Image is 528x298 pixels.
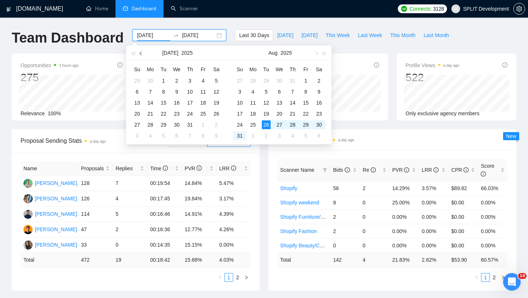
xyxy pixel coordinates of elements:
th: Tu [260,63,273,75]
div: 4 [288,131,297,140]
button: right [499,273,507,282]
div: 26 [212,109,221,118]
a: setting [513,6,525,12]
div: 5 [159,131,168,140]
input: End date [182,31,215,39]
td: 2025-07-20 [131,108,144,119]
div: 20 [133,109,142,118]
td: 2025-08-31 [233,130,246,141]
td: 2025-08-27 [273,119,286,130]
div: [PERSON_NAME] [35,195,77,203]
a: 1 [481,273,489,281]
td: 2025-08-02 [210,119,223,130]
a: Shopify Furniture/Home decore [280,214,352,220]
td: 2025-07-23 [170,108,183,119]
td: 2025-07-24 [183,108,197,119]
td: 2025-08-09 [312,86,326,97]
th: Fr [299,63,312,75]
div: 2 [172,76,181,85]
span: Last Month [423,31,449,39]
th: We [273,63,286,75]
div: 8 [301,87,310,96]
span: 100% [48,110,61,116]
a: Shopify Fashion [280,228,317,234]
div: 18 [199,98,208,107]
div: 9 [212,131,221,140]
span: dashboard [123,6,128,11]
time: a day ago [443,63,459,68]
img: logo [6,3,11,15]
div: 14 [146,98,155,107]
li: 1 [224,273,233,282]
span: Last Week [358,31,382,39]
div: 7 [288,87,297,96]
th: Th [286,63,299,75]
div: 13 [133,98,142,107]
div: 31 [186,120,194,129]
div: 9 [315,87,323,96]
button: Last 30 Days [235,29,273,41]
td: 2025-08-24 [233,119,246,130]
div: 4 [146,131,155,140]
a: IP[PERSON_NAME] [23,226,77,232]
div: 14 [288,98,297,107]
td: 2025-08-29 [299,119,312,130]
td: 2025-07-06 [131,86,144,97]
span: [DATE] [277,31,293,39]
div: 18 [249,109,257,118]
td: 2025-08-09 [210,130,223,141]
td: 2025-08-22 [299,108,312,119]
div: 22 [301,109,310,118]
th: Mo [144,63,157,75]
div: 20 [275,109,284,118]
div: 19 [262,109,271,118]
td: 2025-06-29 [131,75,144,86]
td: 2025-07-25 [197,108,210,119]
td: 2025-08-06 [273,86,286,97]
td: 2025-08-08 [299,86,312,97]
td: 2025-07-15 [157,97,170,108]
span: info-circle [197,166,202,171]
th: We [170,63,183,75]
div: 8 [199,131,208,140]
span: This Week [326,31,350,39]
img: KT [23,240,33,250]
span: info-circle [374,62,379,68]
td: 2025-09-06 [312,130,326,141]
a: searchScanner [171,6,198,12]
span: swap-right [173,32,179,38]
iframe: Intercom live chat [503,273,521,291]
div: 26 [262,120,271,129]
td: 2025-07-08 [157,86,170,97]
td: 2025-08-13 [273,97,286,108]
td: 2025-08-23 [312,108,326,119]
button: This Month [386,29,419,41]
a: KT[PERSON_NAME] [23,241,77,247]
span: 3128 [433,5,444,13]
td: 2025-07-31 [183,119,197,130]
div: 6 [275,87,284,96]
div: 30 [172,120,181,129]
a: 2 [490,273,498,281]
td: 2025-08-05 [157,130,170,141]
td: 2025-08-04 [144,130,157,141]
span: CPR [451,167,469,173]
span: LRR [422,167,439,173]
div: 1 [199,120,208,129]
button: Last Month [419,29,453,41]
td: 2025-09-02 [260,130,273,141]
span: info-circle [481,171,486,177]
div: 2 [212,120,221,129]
td: 2025-07-21 [144,108,157,119]
div: 31 [288,76,297,85]
td: 2025-07-09 [170,86,183,97]
div: 25 [249,120,257,129]
span: [DATE] [301,31,318,39]
div: 4 [249,87,257,96]
th: Su [233,63,246,75]
div: 16 [172,98,181,107]
span: info-circle [463,167,469,172]
a: AT[PERSON_NAME] [23,195,77,201]
th: Sa [210,63,223,75]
